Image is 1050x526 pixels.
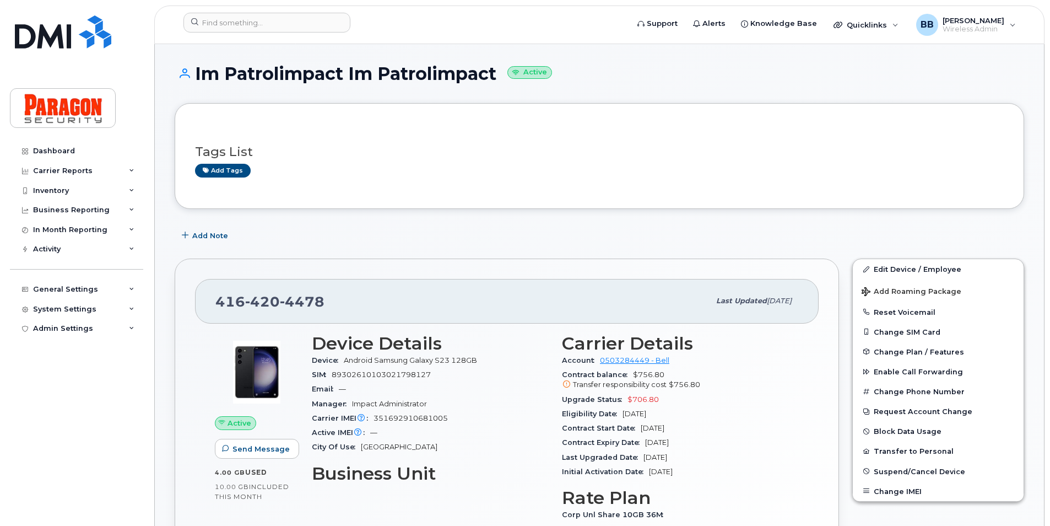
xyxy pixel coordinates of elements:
button: Add Note [175,226,237,245]
span: $706.80 [627,395,659,404]
span: Email [312,385,339,393]
span: 351692910681005 [374,414,448,422]
h3: Business Unit [312,464,549,484]
span: Change Plan / Features [874,347,964,356]
button: Change IMEI [853,481,1024,501]
span: $756.80 [562,371,799,390]
span: Contract balance [562,371,633,379]
button: Request Account Change [853,401,1024,421]
span: [DATE] [623,410,646,418]
button: Send Message [215,439,299,459]
span: [DATE] [645,438,669,447]
span: 4478 [280,293,324,310]
span: Eligibility Date [562,410,623,418]
span: Android Samsung Galaxy S23 128GB [344,356,477,364]
span: 420 [245,293,280,310]
span: [DATE] [641,424,664,432]
span: Device [312,356,344,364]
span: Upgrade Status [562,395,627,404]
span: Manager [312,400,352,408]
span: 4.00 GB [215,469,245,476]
span: Contract Expiry Date [562,438,645,447]
h3: Device Details [312,334,549,353]
span: [DATE] [767,297,792,305]
span: Suspend/Cancel Device [874,467,965,475]
img: image20231002-3703462-r49339.jpeg [224,339,290,405]
span: — [370,428,377,437]
span: Carrier IMEI [312,414,374,422]
button: Change SIM Card [853,322,1024,342]
span: SIM [312,371,332,379]
span: Transfer responsibility cost [573,380,667,389]
span: included this month [215,482,289,501]
span: Corp Unl Share 10GB 36M [562,511,669,519]
span: Last Upgraded Date [562,453,643,461]
h3: Tags List [195,145,1004,159]
span: 416 [215,293,324,310]
span: Active [228,418,251,428]
span: — [339,385,346,393]
h3: Rate Plan [562,488,799,508]
span: Last updated [716,297,767,305]
span: [DATE] [643,453,667,461]
span: Enable Call Forwarding [874,368,963,376]
button: Block Data Usage [853,421,1024,441]
button: Transfer to Personal [853,441,1024,461]
span: $756.80 [669,380,700,389]
h3: Carrier Details [562,334,799,353]
span: Send Message [232,444,290,454]
button: Change Phone Number [853,382,1024,401]
span: Add Roaming Package [862,287,961,298]
span: Contract Start Date [562,424,641,432]
span: Account [562,356,600,364]
span: Add Note [192,230,228,241]
a: Add tags [195,164,251,178]
span: City Of Use [312,443,361,451]
button: Suspend/Cancel Device [853,461,1024,481]
span: 10.00 GB [215,483,249,491]
button: Reset Voicemail [853,302,1024,322]
span: Impact Administrator [352,400,427,408]
h1: Im Patrolimpact Im Patrolimpact [175,64,1024,83]
small: Active [507,66,552,79]
span: Active IMEI [312,428,370,437]
span: Initial Activation Date [562,468,649,476]
span: [DATE] [649,468,673,476]
span: used [245,468,267,476]
a: Edit Device / Employee [853,259,1024,279]
button: Change Plan / Features [853,342,1024,362]
span: 89302610103021798127 [332,371,431,379]
button: Enable Call Forwarding [853,362,1024,382]
a: 0503284449 - Bell [600,356,669,364]
button: Add Roaming Package [853,280,1024,302]
span: [GEOGRAPHIC_DATA] [361,443,437,451]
